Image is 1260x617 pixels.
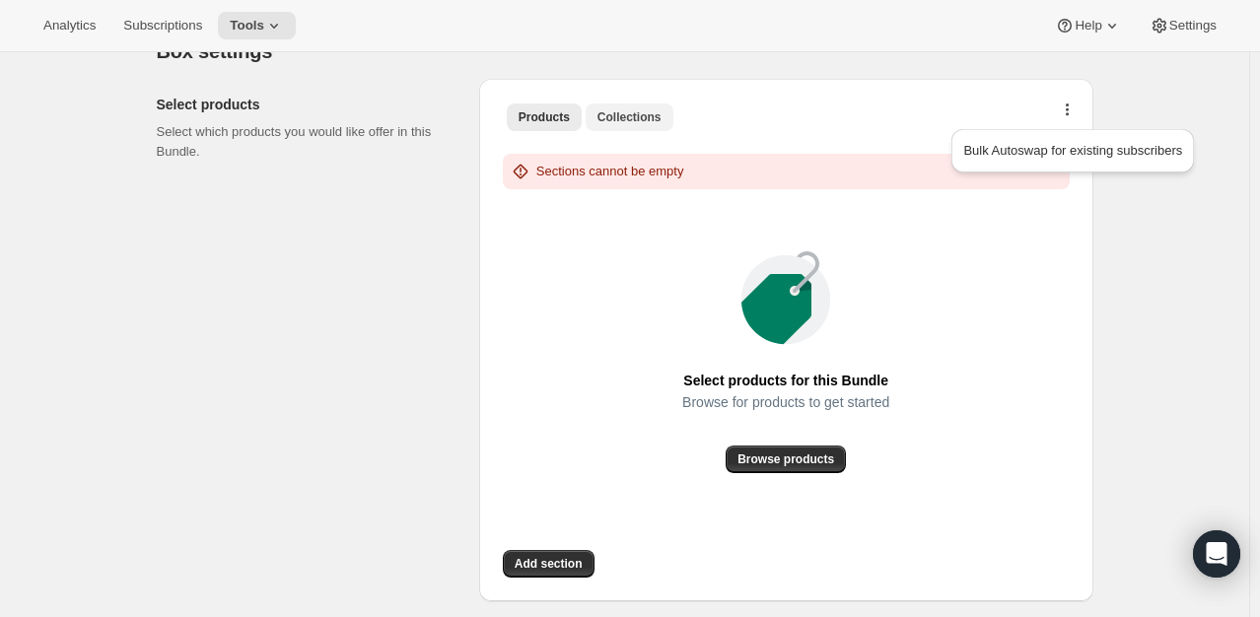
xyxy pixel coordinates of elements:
button: Add section [503,550,595,578]
span: Collections [597,109,662,125]
span: Analytics [43,18,96,34]
span: Bulk Autoswap for existing subscribers [963,143,1182,158]
span: Add section [515,556,583,572]
span: Tools [230,18,264,34]
span: Browse for products to get started [682,388,889,416]
span: Help [1075,18,1101,34]
p: Sections cannot be empty [536,162,684,181]
span: Browse products [737,451,834,467]
span: Subscriptions [123,18,202,34]
span: Select products for this Bundle [683,367,888,394]
div: Open Intercom Messenger [1193,530,1240,578]
button: Tools [218,12,296,39]
p: Select which products you would like offer in this Bundle. [157,122,448,162]
button: Subscriptions [111,12,214,39]
span: Settings [1169,18,1217,34]
button: Help [1043,12,1133,39]
button: Settings [1138,12,1228,39]
button: Analytics [32,12,107,39]
h2: Select products [157,95,448,114]
span: Products [519,109,570,125]
button: Browse products [726,446,846,473]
